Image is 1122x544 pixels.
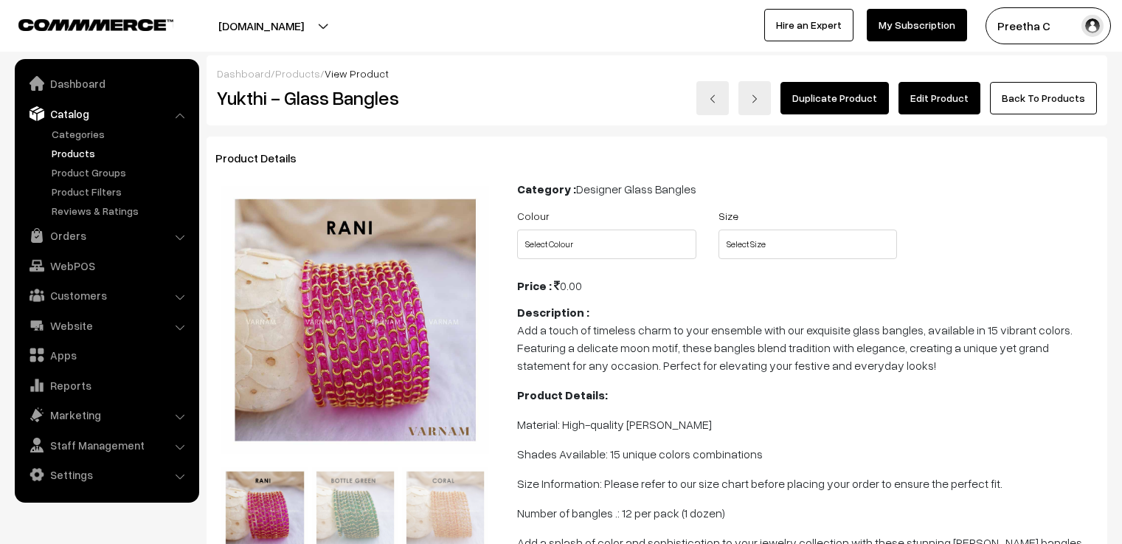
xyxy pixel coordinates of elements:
img: user [1081,15,1104,37]
a: Duplicate Product [780,82,889,114]
a: Orders [18,222,194,249]
h2: Yukthi - Glass Bangles [217,86,496,109]
button: [DOMAIN_NAME] [167,7,356,44]
a: Website [18,312,194,339]
a: Edit Product [898,82,980,114]
p: Number of bangles .: 12 per pack (1 dozen) [517,504,1098,522]
button: Preetha C [986,7,1111,44]
a: WebPOS [18,252,194,279]
a: Categories [48,126,194,142]
a: COMMMERCE [18,15,148,32]
p: Material: High-quality [PERSON_NAME] [517,416,1098,433]
a: Products [275,67,320,80]
a: Product Groups [48,165,194,180]
a: Apps [18,342,194,368]
p: Size Information: Please refer to our size chart before placing your order to ensure the perfect ... [517,475,1098,492]
label: Size [718,208,738,224]
p: Shades Available: 15 unique colors combinations [517,445,1098,463]
span: View Product [325,67,389,80]
a: Hire an Expert [764,9,853,41]
a: Marketing [18,402,194,428]
b: Product Details: [517,388,608,402]
img: left-arrow.png [708,94,717,103]
a: Settings [18,461,194,488]
div: / / [217,66,1097,81]
p: Add a touch of timeless charm to your ensemble with our exquisite glass bangles, available in 15 ... [517,321,1098,374]
label: Colour [517,208,550,224]
div: 0.00 [517,277,1098,295]
a: Staff Management [18,432,194,458]
a: Reports [18,372,194,399]
b: Category : [517,182,576,196]
a: Dashboard [18,70,194,97]
a: Product Filters [48,184,194,199]
b: Price : [517,278,552,293]
a: Products [48,145,194,161]
a: Dashboard [217,67,271,80]
img: COMMMERCE [18,19,173,30]
span: Product Details [215,151,314,165]
div: Designer Glass Bangles [517,180,1098,198]
a: My Subscription [867,9,967,41]
img: right-arrow.png [750,94,759,103]
a: Customers [18,282,194,309]
a: Back To Products [990,82,1097,114]
a: Reviews & Ratings [48,203,194,218]
img: 17402318759623rani.jpg [221,186,489,454]
a: Catalog [18,100,194,127]
b: Description : [517,305,589,320]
